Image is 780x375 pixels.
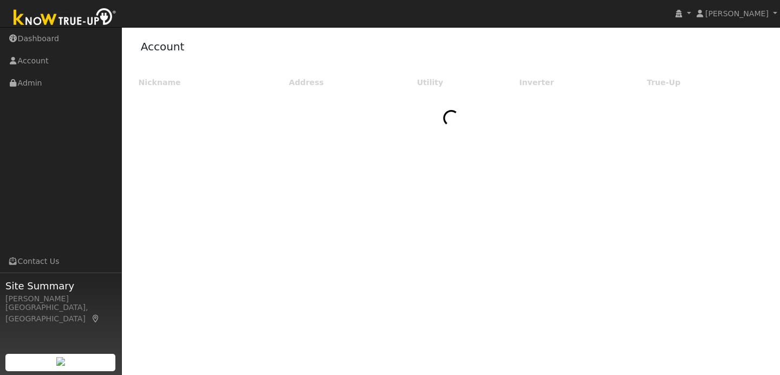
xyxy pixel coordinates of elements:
a: Account [141,40,185,53]
a: Map [91,314,101,323]
img: Know True-Up [8,6,122,30]
span: [PERSON_NAME] [705,9,769,18]
img: retrieve [56,357,65,366]
div: [GEOGRAPHIC_DATA], [GEOGRAPHIC_DATA] [5,302,116,325]
span: Site Summary [5,279,116,293]
div: [PERSON_NAME] [5,293,116,305]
